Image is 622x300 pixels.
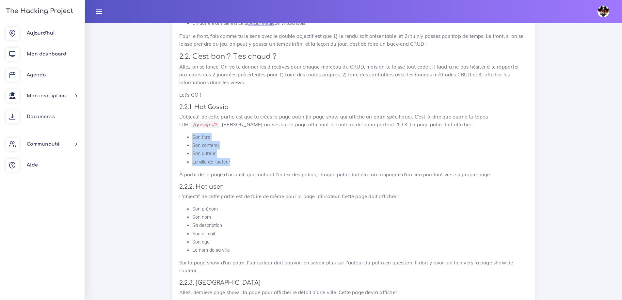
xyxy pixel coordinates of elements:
p: L'objectif de cette partie est que tu crées la page potin (la page show qui affiche un potin spéc... [179,113,528,129]
li: Sa description [192,221,528,229]
li: Son auteur [192,150,528,158]
p: À partir de la page d'accueil, qui contient l'index des potins, chaque potin doit être accompagné... [179,171,528,179]
li: Son prénom [192,205,528,213]
p: Allez, dernière page show : la page pour afficher le détail d'une ville. Cette page devra afficher : [179,289,528,296]
a: Social Media [248,20,275,26]
p: Let's GO ! [179,91,528,99]
h4: 2.2.2. Hot user [179,183,528,190]
code: /gossips/3 [191,121,219,128]
span: Communauté [27,142,60,147]
h3: The Hacking Project [4,8,73,15]
h4: 2.2.1. Hot Gossip [179,103,528,111]
span: Agenda [27,72,46,77]
li: La ville de l'auteur [192,158,528,166]
li: Son titre [192,133,528,141]
p: L'objectif de cette partie est de faire de même pour la page utilisateur. Cette page doit afficher : [179,193,528,200]
p: Pour le front, fais comme tu le sens avec le double objectif est que 1) le rendu soit présentable... [179,32,528,48]
li: Son age [192,238,528,246]
p: Allez on se lance. On va te donner les directives pour chaque morceau du CRUD, mais on te laisse ... [179,63,528,87]
li: Son nom [192,213,528,221]
li: Son e-mail [192,230,528,238]
span: Documents [27,114,55,119]
span: Mon inscription [27,93,66,98]
li: Son contenu [192,141,528,150]
span: Aujourd'hui [27,31,55,36]
li: Un autre exemple est celui de W3Schools. [192,19,528,27]
img: avatar [598,6,609,17]
h3: 2.2. C'est bon ? T'es chaud ? [179,53,528,61]
li: Le nom de sa ville [192,246,528,254]
span: Aide [27,163,38,167]
h4: 2.2.3. [GEOGRAPHIC_DATA] [179,279,528,286]
p: Sur la page show d'un potin, l'utilisateur doit pouvoir en savoir plus sur l'auteur du potin en q... [179,259,528,275]
span: Mon dashboard [27,52,66,56]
